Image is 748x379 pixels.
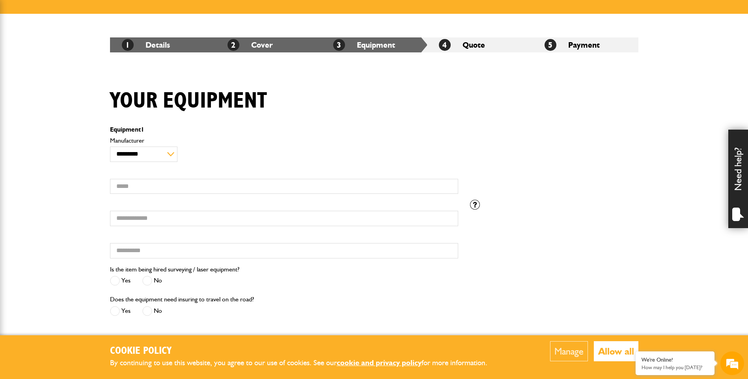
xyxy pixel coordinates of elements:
[439,39,451,51] span: 4
[110,266,239,273] label: Is the item being hired surveying / laser equipment?
[642,364,709,370] p: How may I help you today?
[110,306,131,316] label: Yes
[122,40,170,50] a: 1Details
[642,357,709,363] div: We're Online!
[594,341,638,361] button: Allow all
[533,37,638,52] li: Payment
[110,137,458,144] label: Manufacturer
[110,88,267,114] h1: Your equipment
[110,126,458,133] p: Equipment
[337,358,422,367] a: cookie and privacy policy
[142,306,162,316] label: No
[142,276,162,286] label: No
[427,37,533,52] li: Quote
[110,357,500,369] p: By continuing to use this website, you agree to our use of cookies. See our for more information.
[321,37,427,52] li: Equipment
[228,39,239,51] span: 2
[728,130,748,228] div: Need help?
[228,40,273,50] a: 2Cover
[550,341,588,361] button: Manage
[122,39,134,51] span: 1
[110,296,254,303] label: Does the equipment need insuring to travel on the road?
[110,345,500,357] h2: Cookie Policy
[545,39,556,51] span: 5
[110,276,131,286] label: Yes
[333,39,345,51] span: 3
[141,126,144,133] span: 1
